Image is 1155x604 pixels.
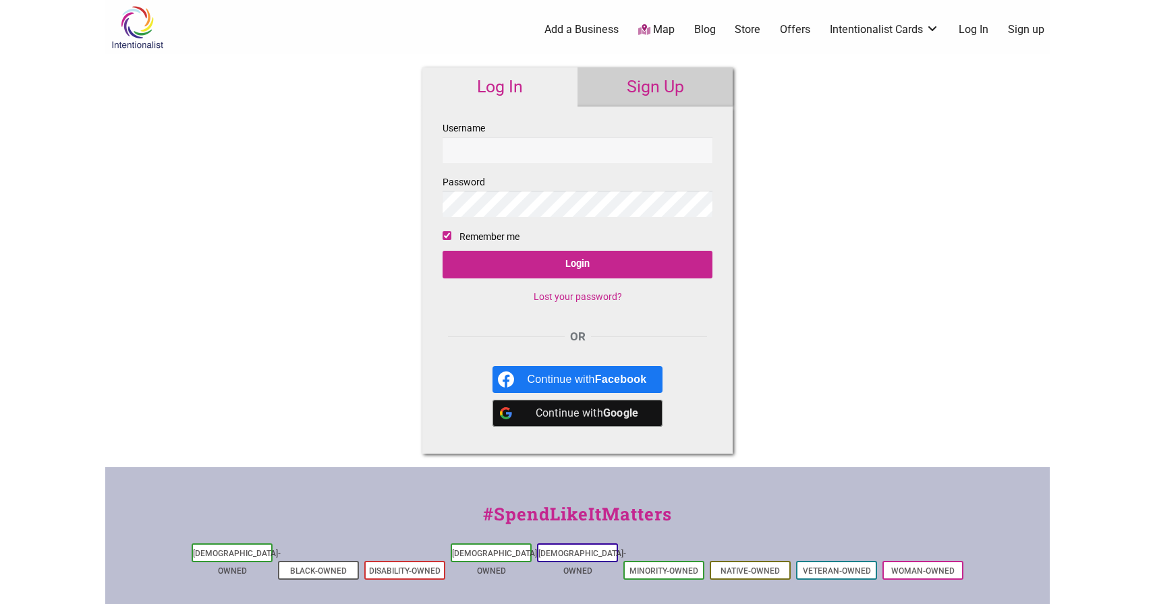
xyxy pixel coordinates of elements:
[492,366,663,393] a: Continue with <b>Facebook</b>
[780,22,810,37] a: Offers
[735,22,760,37] a: Store
[694,22,716,37] a: Blog
[528,366,647,393] div: Continue with
[369,566,441,576] a: Disability-Owned
[492,400,663,427] a: Continue with <b>Google</b>
[193,549,281,576] a: [DEMOGRAPHIC_DATA]-Owned
[538,549,626,576] a: [DEMOGRAPHIC_DATA]-Owned
[105,501,1050,541] div: #SpendLikeItMatters
[443,174,712,217] label: Password
[603,406,639,419] b: Google
[830,22,939,37] a: Intentionalist Cards
[577,67,733,107] a: Sign Up
[638,22,675,38] a: Map
[443,191,712,217] input: Password
[443,251,712,278] input: Login
[803,566,871,576] a: Veteran-Owned
[459,229,519,245] label: Remember me
[629,566,698,576] a: Minority-Owned
[959,22,988,37] a: Log In
[534,291,622,302] a: Lost your password?
[105,5,169,49] img: Intentionalist
[1008,22,1044,37] a: Sign up
[891,566,955,576] a: Woman-Owned
[528,400,647,427] div: Continue with
[721,566,780,576] a: Native-Owned
[443,137,712,163] input: Username
[595,373,647,385] b: Facebook
[443,120,712,163] label: Username
[452,549,540,576] a: [DEMOGRAPHIC_DATA]-Owned
[422,67,577,107] a: Log In
[443,328,712,346] div: OR
[290,566,347,576] a: Black-Owned
[544,22,619,37] a: Add a Business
